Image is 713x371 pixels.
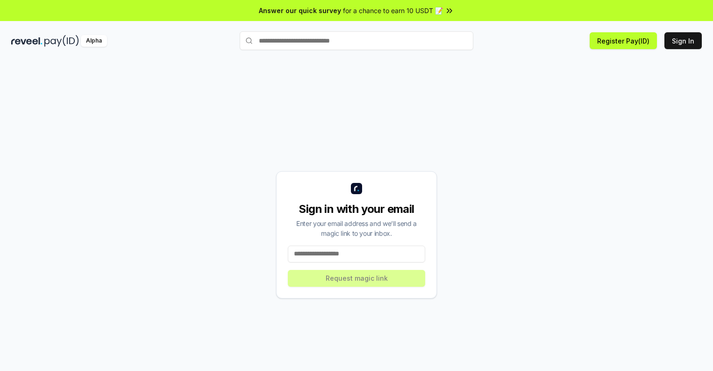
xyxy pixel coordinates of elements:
span: for a chance to earn 10 USDT 📝 [343,6,443,15]
div: Sign in with your email [288,202,425,217]
button: Sign In [664,32,702,49]
img: pay_id [44,35,79,47]
img: logo_small [351,183,362,194]
button: Register Pay(ID) [590,32,657,49]
img: reveel_dark [11,35,43,47]
span: Answer our quick survey [259,6,341,15]
div: Enter your email address and we’ll send a magic link to your inbox. [288,218,425,238]
div: Alpha [81,35,107,47]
